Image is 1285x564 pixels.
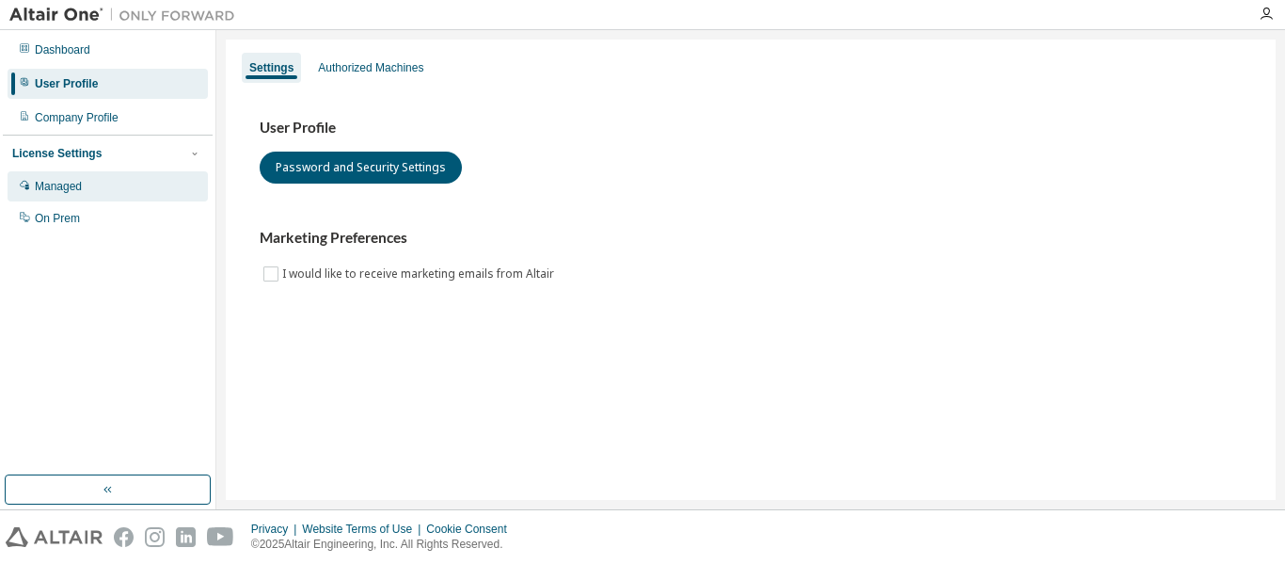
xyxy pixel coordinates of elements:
img: youtube.svg [207,527,234,547]
div: Privacy [251,522,302,537]
h3: Marketing Preferences [260,229,1242,248]
div: Company Profile [35,110,119,125]
img: altair_logo.svg [6,527,103,547]
div: Dashboard [35,42,90,57]
p: © 2025 Altair Engineering, Inc. All Rights Reserved. [251,537,518,553]
h3: User Profile [260,119,1242,137]
div: On Prem [35,211,80,226]
div: Website Terms of Use [302,522,426,537]
div: Managed [35,179,82,194]
div: License Settings [12,146,102,161]
img: linkedin.svg [176,527,196,547]
div: Cookie Consent [426,522,517,537]
button: Password and Security Settings [260,152,462,184]
label: I would like to receive marketing emails from Altair [282,263,558,285]
img: instagram.svg [145,527,165,547]
img: Altair One [9,6,245,24]
img: facebook.svg [114,527,134,547]
div: Settings [249,60,293,75]
div: Authorized Machines [318,60,423,75]
div: User Profile [35,76,98,91]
